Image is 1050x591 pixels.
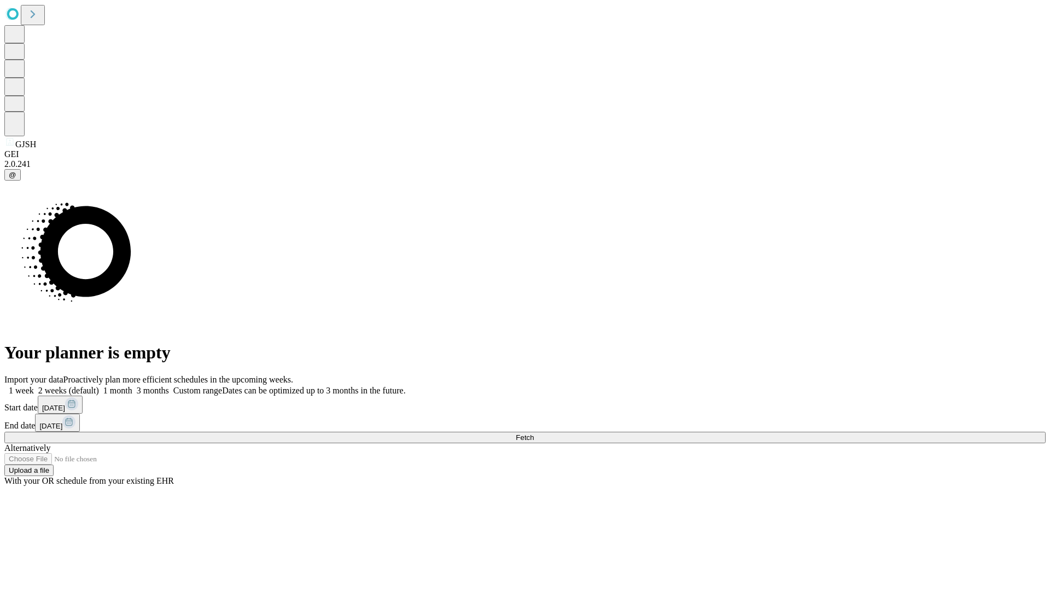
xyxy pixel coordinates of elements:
button: @ [4,169,21,181]
div: Start date [4,396,1046,414]
span: [DATE] [42,404,65,412]
button: [DATE] [35,414,80,432]
span: Proactively plan more efficient schedules in the upcoming weeks. [63,375,293,384]
span: 1 week [9,386,34,395]
span: @ [9,171,16,179]
span: Import your data [4,375,63,384]
span: Alternatively [4,443,50,453]
button: [DATE] [38,396,83,414]
button: Fetch [4,432,1046,443]
div: End date [4,414,1046,432]
span: 3 months [137,386,169,395]
div: GEI [4,149,1046,159]
span: [DATE] [39,422,62,430]
span: With your OR schedule from your existing EHR [4,476,174,485]
span: Dates can be optimized up to 3 months in the future. [222,386,405,395]
h1: Your planner is empty [4,343,1046,363]
span: 1 month [103,386,132,395]
span: Custom range [173,386,222,395]
span: GJSH [15,140,36,149]
span: 2 weeks (default) [38,386,99,395]
span: Fetch [516,433,534,442]
div: 2.0.241 [4,159,1046,169]
button: Upload a file [4,465,54,476]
